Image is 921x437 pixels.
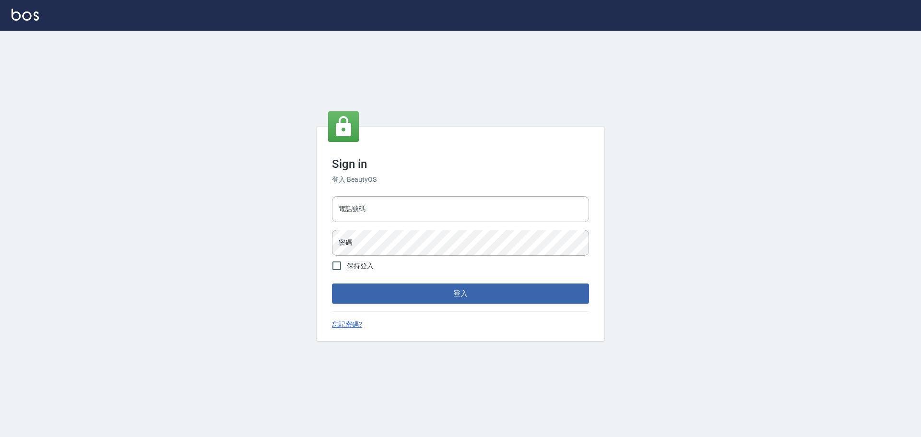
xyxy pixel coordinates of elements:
span: 保持登入 [347,261,374,271]
button: 登入 [332,283,589,304]
h6: 登入 BeautyOS [332,175,589,185]
a: 忘記密碼? [332,319,362,330]
h3: Sign in [332,157,589,171]
img: Logo [12,9,39,21]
